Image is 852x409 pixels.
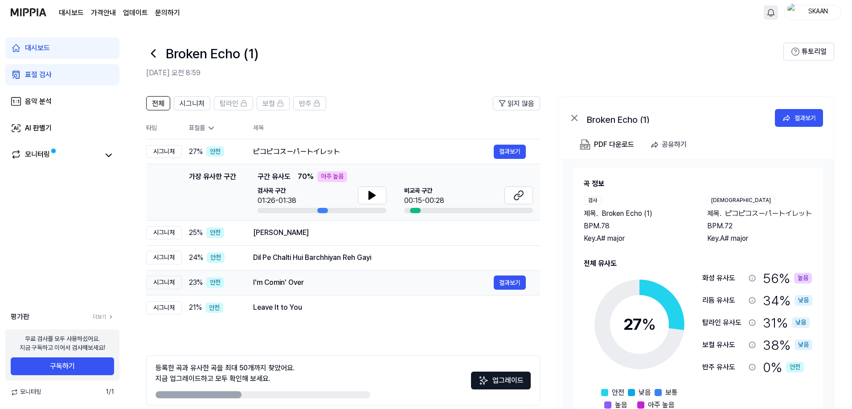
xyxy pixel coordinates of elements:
span: 보통 [665,387,678,398]
div: 가장 유사한 구간 [189,171,236,213]
div: 안전 [206,277,224,288]
button: 전체 [146,96,170,110]
a: Sparkles업그레이드 [471,379,531,388]
span: 반주 [299,98,311,109]
div: BPM. 78 [584,221,689,231]
button: 결과보기 [494,275,526,290]
div: 56 % [763,269,812,288]
div: ピコピコスーパートイレット [253,146,494,157]
div: AI 판별기 [25,123,52,134]
h1: Broken Echo (1) [166,44,258,63]
h2: 전체 유사도 [584,258,812,269]
a: 대시보드 [5,37,119,59]
div: 무료 검사를 모두 사용하셨어요. 지금 구독하고 이어서 검사해보세요! [20,335,105,352]
button: PDF 다운로드 [578,136,636,154]
div: 표절률 [189,124,239,133]
div: SKAAN [801,7,836,17]
button: 시그니처 [174,96,210,110]
a: 가격안내 [91,8,116,18]
a: 음악 분석 [5,91,119,112]
div: Broken Echo (1) [587,113,765,123]
div: 38 % [763,336,812,354]
div: 31 % [763,313,810,332]
a: 대시보드 [59,8,84,18]
span: 평가판 [11,312,29,322]
div: 리듬 유사도 [702,295,745,306]
button: 공유하기 [647,136,694,154]
a: 표절 검사 [5,64,119,85]
div: 안전 [206,146,224,157]
div: 시그니처 [146,145,182,158]
div: Leave It to You [253,302,526,313]
div: I'm Comin' Over [253,277,494,288]
img: Sparkles [478,375,489,386]
div: 시그니처 [146,301,182,315]
div: 34 % [763,291,812,310]
div: [PERSON_NAME] [253,227,526,238]
div: 안전 [207,252,225,263]
span: 1 / 1 [106,388,114,397]
span: 23 % [189,277,203,288]
div: 안전 [786,362,804,373]
div: 안전 [205,303,223,313]
div: 반주 유사도 [702,362,745,373]
span: 보컬 [262,98,275,109]
div: 검사 [584,196,602,205]
div: 시그니처 [146,226,182,239]
button: 튜토리얼 [783,43,834,61]
div: 화성 유사도 [702,273,745,283]
div: 공유하기 [662,139,687,150]
button: profileSKAAN [784,5,841,20]
img: 알림 [766,7,776,18]
div: 낮음 [795,340,812,350]
div: 00:15-00:28 [404,195,444,206]
div: 높음 [794,273,812,283]
a: 모니터링 [11,149,100,162]
button: 보컬 [257,96,290,110]
a: 업데이트 [123,8,148,18]
a: 문의하기 [155,8,180,18]
button: 반주 [293,96,326,110]
button: 업그레이드 [471,372,531,389]
span: % [642,315,656,334]
span: 27 % [189,146,203,157]
div: Key. A# major [584,233,689,244]
button: 읽지 않음 [493,96,540,110]
span: 구간 유사도 [258,171,291,182]
span: ピコピコスーパートイレット [725,208,812,219]
button: 구독하기 [11,357,114,375]
div: Key. A# major [707,233,813,244]
span: 21 % [189,302,202,313]
div: 안전 [206,227,224,238]
a: AI 판별기 [5,117,119,139]
span: 70 % [298,171,314,182]
span: 시그니처 [180,98,205,109]
span: 모니터링 [11,388,41,397]
div: [DEMOGRAPHIC_DATA] [707,196,775,205]
div: 등록한 곡과 유사한 곡을 최대 50개까지 찾았어요. 지금 업그레이드하고 모두 확인해 보세요. [156,363,295,384]
div: 01:26-01:38 [258,195,296,206]
div: 대시보드 [25,43,50,53]
div: 모니터링 [25,149,50,162]
div: 음악 분석 [25,96,52,107]
span: 제목 . [707,208,721,219]
button: 결과보기 [494,145,526,159]
img: PDF Download [580,139,590,150]
th: 타입 [146,117,182,139]
span: 전체 [152,98,164,109]
h2: [DATE] 오전 8:59 [146,68,783,78]
th: 제목 [253,117,540,139]
h2: 곡 정보 [584,178,812,189]
div: 결과보기 [795,113,816,123]
div: Dil Pe Chalti Hui Barchhiyan Reh Gayi [253,252,526,263]
span: 탑라인 [220,98,238,109]
span: 제목 . [584,208,598,219]
div: 표절 검사 [25,69,52,80]
div: BPM. 72 [707,221,813,231]
span: 25 % [189,227,203,238]
button: 결과보기 [775,109,823,127]
span: Broken Echo (1) [602,208,652,219]
a: 더보기 [93,313,114,321]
